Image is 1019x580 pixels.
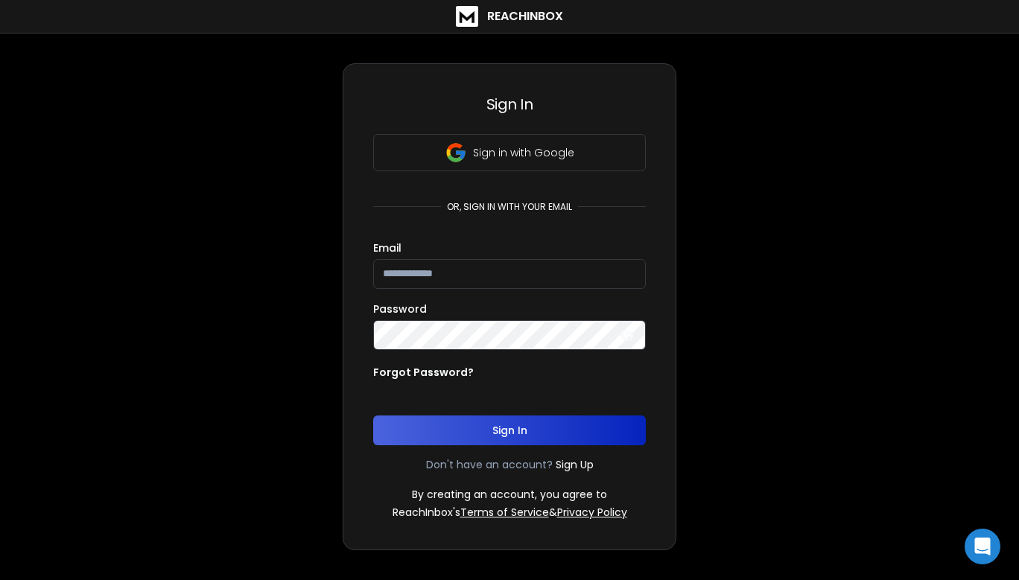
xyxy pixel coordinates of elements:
[487,7,563,25] h1: ReachInbox
[373,365,474,380] p: Forgot Password?
[441,201,578,213] p: or, sign in with your email
[426,457,553,472] p: Don't have an account?
[456,6,478,27] img: logo
[456,6,563,27] a: ReachInbox
[393,505,627,520] p: ReachInbox's &
[373,304,427,314] label: Password
[556,457,594,472] a: Sign Up
[473,145,574,160] p: Sign in with Google
[557,505,627,520] a: Privacy Policy
[373,94,646,115] h3: Sign In
[373,243,401,253] label: Email
[460,505,549,520] a: Terms of Service
[373,415,646,445] button: Sign In
[965,529,1000,564] div: Open Intercom Messenger
[412,487,607,502] p: By creating an account, you agree to
[373,134,646,171] button: Sign in with Google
